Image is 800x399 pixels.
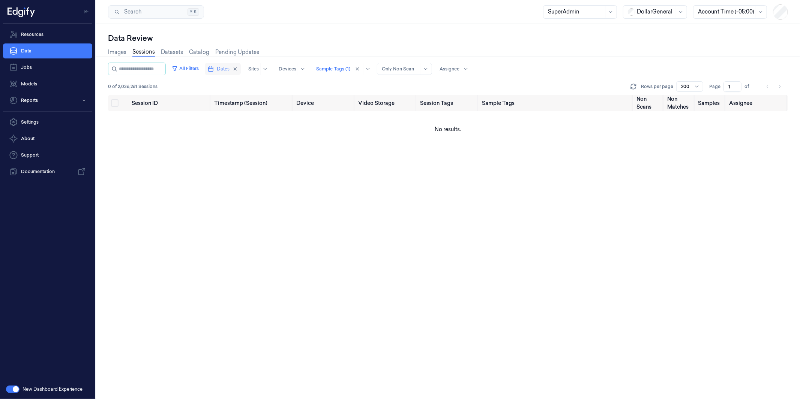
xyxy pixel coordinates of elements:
[355,95,417,111] th: Video Storage
[108,33,788,43] div: Data Review
[80,6,92,18] button: Toggle Navigation
[189,48,209,56] a: Catalog
[479,95,633,111] th: Sample Tags
[3,164,92,179] a: Documentation
[132,48,155,57] a: Sessions
[129,95,211,111] th: Session ID
[3,115,92,130] a: Settings
[111,99,119,107] button: Select all
[211,95,294,111] th: Timestamp (Session)
[217,66,230,72] span: Dates
[726,95,788,111] th: Assignee
[205,63,241,75] button: Dates
[3,60,92,75] a: Jobs
[641,83,673,90] p: Rows per page
[293,95,355,111] th: Device
[3,27,92,42] a: Resources
[169,63,202,75] button: All Filters
[417,95,479,111] th: Session Tags
[3,76,92,91] a: Models
[633,95,664,111] th: Non Scans
[709,83,720,90] span: Page
[108,111,788,147] td: No results.
[108,83,158,90] span: 0 of 2,036,261 Sessions
[3,148,92,163] a: Support
[108,48,126,56] a: Images
[161,48,183,56] a: Datasets
[3,93,92,108] button: Reports
[695,95,726,111] th: Samples
[664,95,695,111] th: Non Matches
[3,43,92,58] a: Data
[3,131,92,146] button: About
[744,83,756,90] span: of
[108,5,204,19] button: Search⌘K
[215,48,259,56] a: Pending Updates
[121,8,141,16] span: Search
[762,81,785,92] nav: pagination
